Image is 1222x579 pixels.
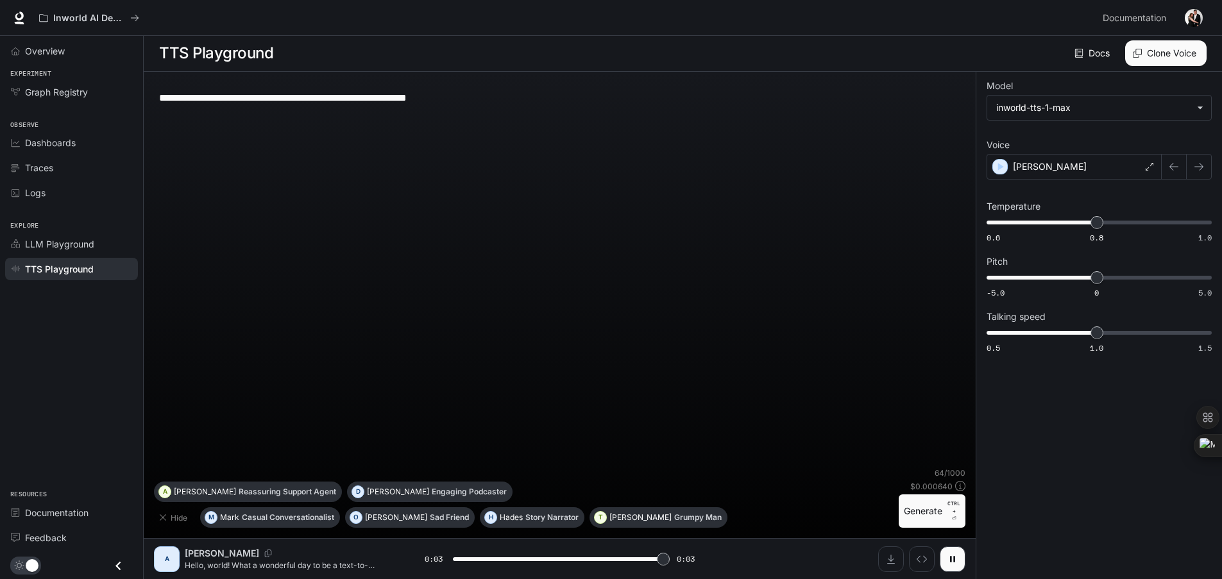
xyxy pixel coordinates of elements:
[5,156,138,179] a: Traces
[525,514,579,521] p: Story Narrator
[987,232,1000,243] span: 0.6
[25,262,94,276] span: TTS Playground
[1103,10,1166,26] span: Documentation
[947,499,960,515] p: CTRL +
[987,287,1005,298] span: -5.0
[1072,40,1115,66] a: Docs
[25,85,88,99] span: Graph Registry
[259,550,277,557] button: Copy Voice ID
[609,514,672,521] p: [PERSON_NAME]
[25,506,89,519] span: Documentation
[25,161,53,174] span: Traces
[220,514,239,521] p: Mark
[987,140,1010,149] p: Voice
[1013,160,1087,173] p: [PERSON_NAME]
[33,5,145,31] button: All workspaces
[157,549,177,569] div: A
[205,507,217,528] div: M
[5,501,138,524] a: Documentation
[987,96,1211,120] div: inworld-tts-1-max
[25,531,67,544] span: Feedback
[242,514,334,521] p: Casual Conversationalist
[5,258,138,280] a: TTS Playground
[5,526,138,549] a: Feedback
[159,40,273,66] h1: TTS Playground
[25,136,76,149] span: Dashboards
[947,499,960,523] p: ⏎
[430,514,469,521] p: Sad Friend
[1181,5,1207,31] button: User avatar
[5,233,138,255] a: LLM Playground
[185,560,394,571] p: Hello, world! What a wonderful day to be a text-to-speech model!
[185,547,259,560] p: [PERSON_NAME]
[500,514,523,521] p: Hades
[352,482,364,502] div: D
[987,81,1013,90] p: Model
[480,507,584,528] button: HHadesStory Narrator
[1198,232,1212,243] span: 1.0
[1090,232,1103,243] span: 0.8
[1125,40,1207,66] button: Clone Voice
[1198,342,1212,353] span: 1.5
[485,507,496,528] div: H
[987,312,1046,321] p: Talking speed
[174,488,236,496] p: [PERSON_NAME]
[154,507,195,528] button: Hide
[595,507,606,528] div: T
[5,131,138,154] a: Dashboards
[25,186,46,199] span: Logs
[350,507,362,528] div: O
[200,507,340,528] button: MMarkCasual Conversationalist
[910,481,953,492] p: $ 0.000640
[5,81,138,103] a: Graph Registry
[1198,287,1212,298] span: 5.0
[677,553,695,566] span: 0:03
[996,101,1191,114] div: inworld-tts-1-max
[899,494,965,528] button: GenerateCTRL +⏎
[987,202,1040,211] p: Temperature
[104,553,133,579] button: Close drawer
[1185,9,1203,27] img: User avatar
[1090,342,1103,353] span: 1.0
[345,507,475,528] button: O[PERSON_NAME]Sad Friend
[347,482,513,502] button: D[PERSON_NAME]Engaging Podcaster
[26,558,38,572] span: Dark mode toggle
[367,488,429,496] p: [PERSON_NAME]
[239,488,336,496] p: Reassuring Support Agent
[154,482,342,502] button: A[PERSON_NAME]Reassuring Support Agent
[25,44,65,58] span: Overview
[25,237,94,251] span: LLM Playground
[432,488,507,496] p: Engaging Podcaster
[5,181,138,204] a: Logs
[987,342,1000,353] span: 0.5
[53,13,125,24] p: Inworld AI Demos
[5,40,138,62] a: Overview
[987,257,1008,266] p: Pitch
[425,553,443,566] span: 0:03
[1094,287,1099,298] span: 0
[674,514,722,521] p: Grumpy Man
[159,482,171,502] div: A
[1098,5,1176,31] a: Documentation
[365,514,427,521] p: [PERSON_NAME]
[909,546,935,572] button: Inspect
[590,507,727,528] button: T[PERSON_NAME]Grumpy Man
[878,546,904,572] button: Download audio
[935,467,965,478] p: 64 / 1000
